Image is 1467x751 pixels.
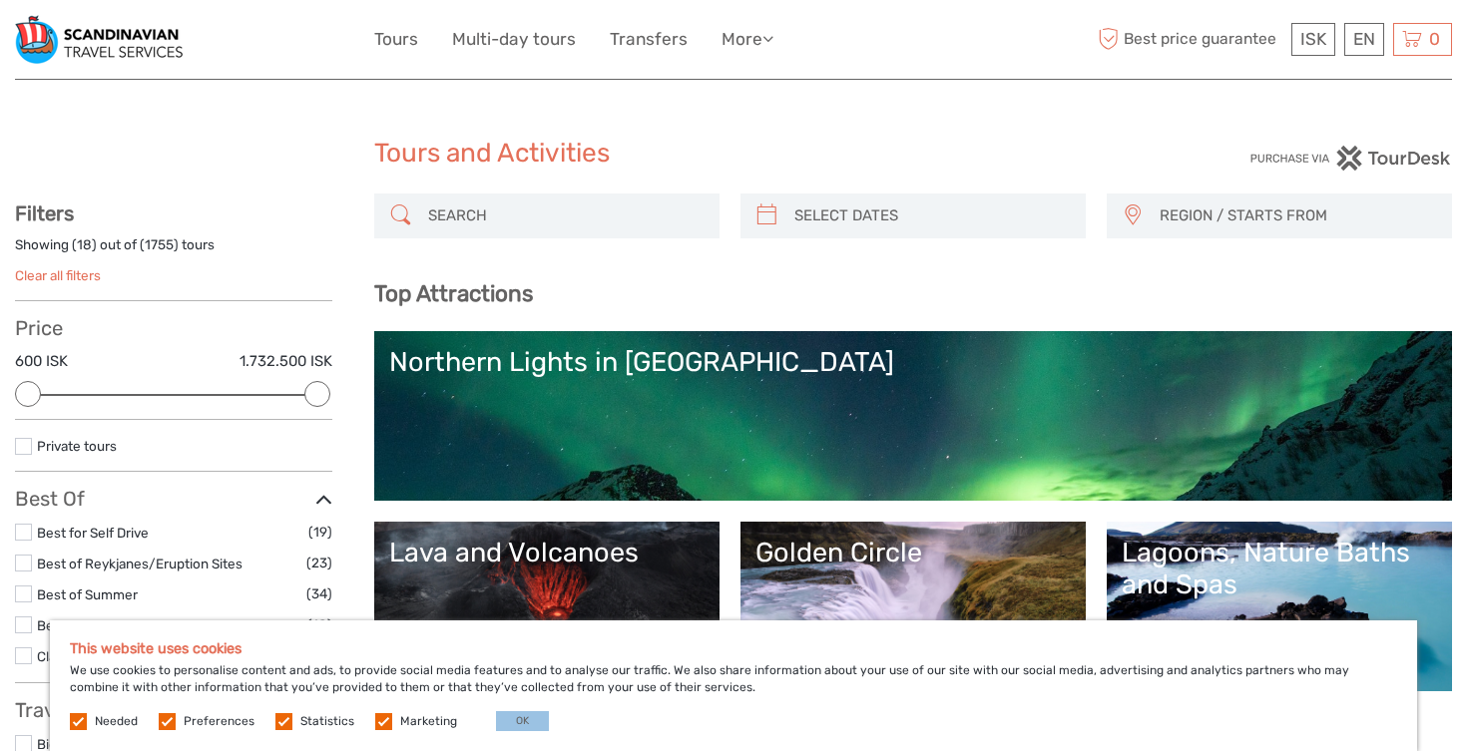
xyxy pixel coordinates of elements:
[145,235,174,254] label: 1755
[1122,537,1437,601] div: Lagoons, Nature Baths and Spas
[722,25,773,54] a: More
[755,537,1071,676] a: Golden Circle
[786,198,1076,233] input: SELECT DATES
[15,201,74,225] strong: Filters
[37,438,117,454] a: Private tours
[15,487,332,511] h3: Best Of
[77,235,92,254] label: 18
[306,552,332,574] span: (23)
[755,537,1071,568] div: Golden Circle
[389,537,705,676] a: Lava and Volcanoes
[306,582,332,605] span: (34)
[37,648,118,664] a: Classic Tours
[452,25,576,54] a: Multi-day tours
[1426,29,1443,49] span: 0
[15,316,332,340] h3: Price
[15,267,101,283] a: Clear all filters
[1249,146,1452,171] img: PurchaseViaTourDesk.png
[400,713,457,730] label: Marketing
[374,280,533,307] b: Top Attractions
[300,713,354,730] label: Statistics
[37,525,149,541] a: Best for Self Drive
[1122,537,1437,676] a: Lagoons, Nature Baths and Spas
[95,713,138,730] label: Needed
[240,351,332,372] label: 1.732.500 ISK
[610,25,688,54] a: Transfers
[50,620,1417,751] div: We use cookies to personalise content and ads, to provide social media features and to analyse ou...
[374,25,418,54] a: Tours
[307,613,332,636] span: (18)
[1093,23,1286,56] span: Best price guarantee
[308,521,332,544] span: (19)
[389,537,705,568] div: Lava and Volcanoes
[37,586,138,602] a: Best of Summer
[1344,23,1384,56] div: EN
[374,138,1093,170] h1: Tours and Activities
[389,346,1437,378] div: Northern Lights in [GEOGRAPHIC_DATA]
[496,711,549,731] button: OK
[1300,29,1326,49] span: ISK
[15,235,332,266] div: Showing ( ) out of ( ) tours
[37,556,243,571] a: Best of Reykjanes/Eruption Sites
[1151,199,1442,232] button: REGION / STARTS FROM
[15,698,332,722] h3: Travel Method
[37,617,125,633] a: Best of Winter
[70,640,1397,657] h5: This website uses cookies
[389,346,1437,486] a: Northern Lights in [GEOGRAPHIC_DATA]
[15,351,68,372] label: 600 ISK
[420,198,710,233] input: SEARCH
[184,713,254,730] label: Preferences
[230,31,253,55] button: Open LiveChat chat widget
[28,35,226,51] p: We're away right now. Please check back later!
[15,15,183,64] img: Scandinavian Travel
